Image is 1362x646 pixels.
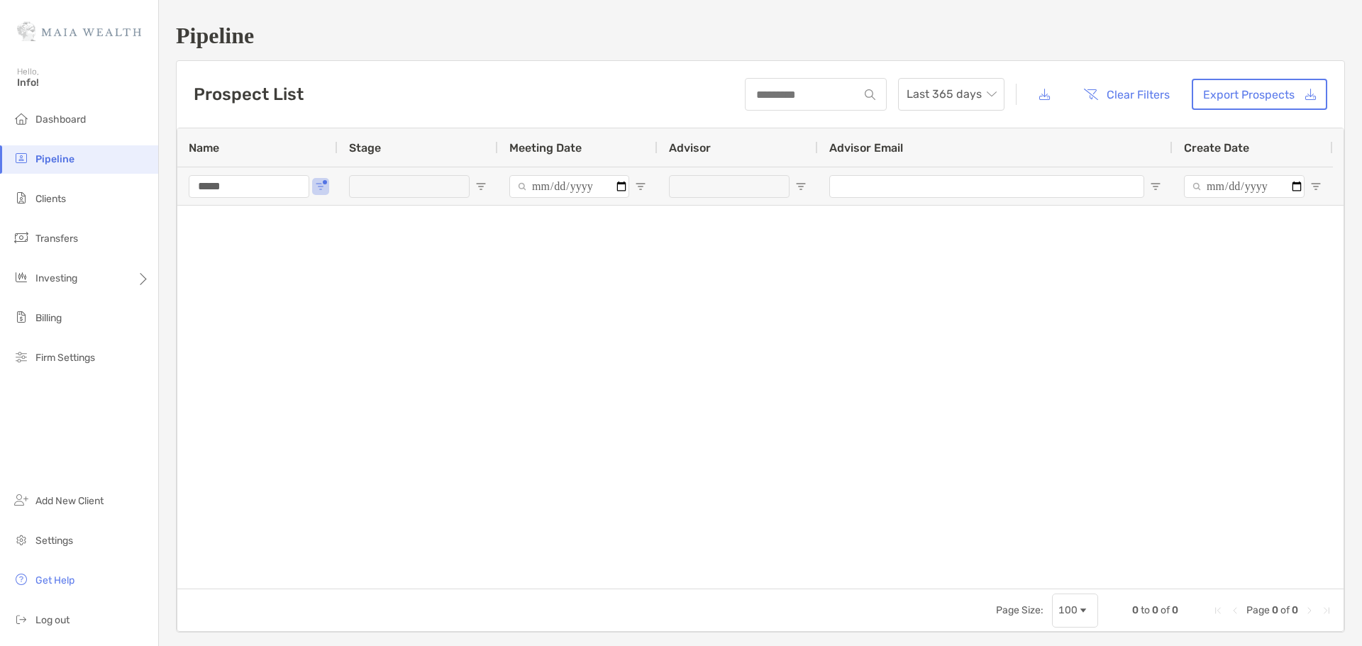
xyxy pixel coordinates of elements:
img: transfers icon [13,229,30,246]
img: dashboard icon [13,110,30,127]
button: Open Filter Menu [475,181,487,192]
span: Firm Settings [35,352,95,364]
button: Open Filter Menu [635,181,646,192]
span: Log out [35,614,70,626]
span: of [1280,604,1290,616]
span: of [1161,604,1170,616]
span: Clients [35,193,66,205]
span: Meeting Date [509,141,582,155]
div: Next Page [1304,605,1315,616]
span: Advisor Email [829,141,903,155]
a: Export Prospects [1192,79,1327,110]
div: First Page [1212,605,1224,616]
span: Create Date [1184,141,1249,155]
span: Investing [35,272,77,284]
h1: Pipeline [176,23,1345,49]
span: Stage [349,141,381,155]
span: Last 365 days [907,79,996,110]
div: Page Size: [996,604,1043,616]
span: Info! [17,77,150,89]
img: input icon [865,89,875,100]
span: Add New Client [35,495,104,507]
span: Settings [35,535,73,547]
input: Meeting Date Filter Input [509,175,629,198]
div: Page Size [1052,594,1098,628]
span: 0 [1292,604,1298,616]
span: to [1141,604,1150,616]
div: 100 [1058,604,1078,616]
img: firm-settings icon [13,348,30,365]
input: Advisor Email Filter Input [829,175,1144,198]
input: Create Date Filter Input [1184,175,1305,198]
span: 0 [1172,604,1178,616]
button: Clear Filters [1073,79,1180,110]
h3: Prospect List [194,84,304,104]
span: 0 [1152,604,1158,616]
div: Previous Page [1229,605,1241,616]
button: Open Filter Menu [1150,181,1161,192]
img: billing icon [13,308,30,325]
img: settings icon [13,531,30,548]
button: Open Filter Menu [795,181,807,192]
span: Advisor [669,141,711,155]
img: investing icon [13,269,30,286]
span: Name [189,141,219,155]
img: Zoe Logo [17,6,141,57]
img: pipeline icon [13,150,30,167]
span: Transfers [35,233,78,245]
img: add_new_client icon [13,491,30,508]
input: Name Filter Input [189,175,309,198]
img: get-help icon [13,571,30,588]
div: Last Page [1321,605,1332,616]
button: Open Filter Menu [315,181,326,192]
img: clients icon [13,189,30,206]
button: Open Filter Menu [1310,181,1322,192]
span: Dashboard [35,113,86,126]
span: Billing [35,312,62,324]
span: 0 [1272,604,1278,616]
img: logout icon [13,611,30,628]
span: Get Help [35,574,74,586]
span: 0 [1132,604,1139,616]
span: Page [1246,604,1270,616]
span: Pipeline [35,153,74,165]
